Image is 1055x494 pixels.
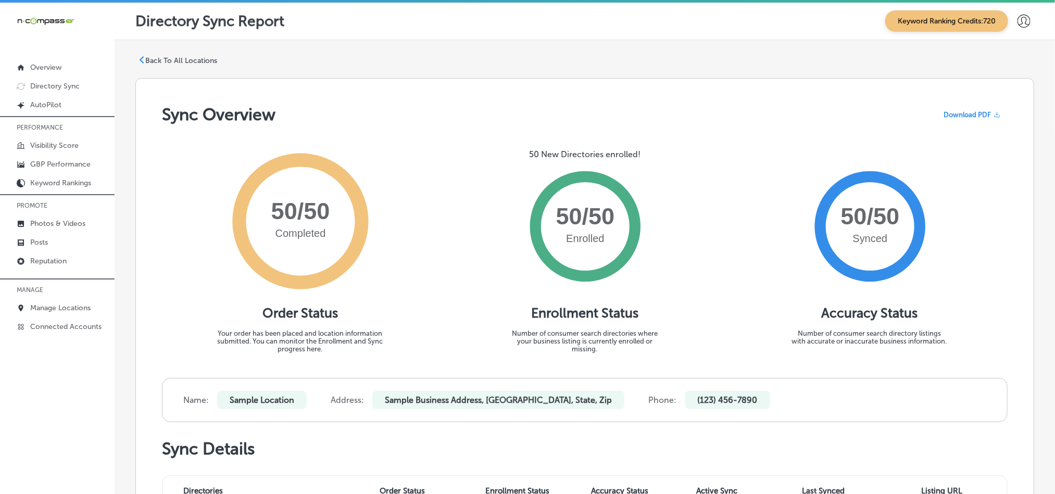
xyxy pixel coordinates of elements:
p: (123) 456-7890 [685,391,770,409]
p: Sample Location [217,391,307,409]
p: Directory Sync [30,82,80,91]
p: Directory Sync Report [135,12,284,30]
a: Back To All Locations [138,56,217,66]
p: Manage Locations [30,303,91,312]
h1: Sync Details [162,439,1008,459]
p: Overview [30,63,61,72]
p: AutoPilot [30,100,61,109]
p: Reputation [30,257,67,265]
h1: Enrollment Status [531,305,638,321]
p: GBP Performance [30,160,91,169]
p: Connected Accounts [30,322,102,331]
label: Name: [183,395,209,405]
p: Number of consumer search directory listings with accurate or inaccurate business information. [792,330,948,345]
p: Back To All Locations [145,56,217,65]
h1: Order Status [262,305,338,321]
p: Posts [30,238,48,247]
p: Sample Business Address, [GEOGRAPHIC_DATA], State, Zip [372,391,624,409]
h1: Sync Overview [162,105,275,124]
p: Number of consumer search directories where your business listing is currently enrolled or missing. [507,330,663,353]
p: Photos & Videos [30,219,85,228]
label: Address: [331,395,364,405]
p: Your order has been placed and location information submitted. You can monitor the Enrollment and... [209,330,391,353]
p: Keyword Rankings [30,179,91,187]
img: 660ab0bf-5cc7-4cb8-ba1c-48b5ae0f18e60NCTV_CLogo_TV_Black_-500x88.png [17,16,74,26]
p: Visibility Score [30,141,79,150]
h1: Accuracy Status [821,305,918,321]
label: Phone: [649,395,677,405]
span: Download PDF [944,111,991,119]
span: Keyword Ranking Credits: 720 [885,10,1008,32]
p: 50 New Directories enrolled! [529,149,640,159]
